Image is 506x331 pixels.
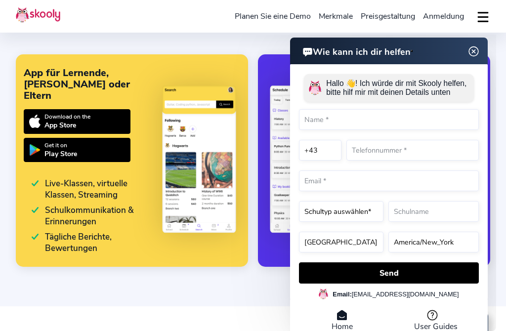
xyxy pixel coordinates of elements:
a: Download on theApp Store [24,109,130,134]
a: Planen Sie eine Demo [231,8,315,24]
button: dropdown menu [476,6,490,29]
div: Live-Klassen, virtuelle Klassen, Streaming [32,178,142,201]
div: Download on the [44,113,90,121]
div: App Store [44,121,90,130]
span: Preisgestaltung [361,11,415,22]
a: Get it onPlay Store [24,138,130,163]
span: Anmeldung [423,11,464,22]
div: Schulkommunikation & Erinnerungen [32,205,142,227]
div: Get it on [44,141,77,149]
img: Skooly [16,7,60,23]
a: Anmeldung [419,8,468,24]
div: Play Store [44,149,77,159]
a: Preisgestaltung [357,8,419,24]
div: App für Lernende, [PERSON_NAME] oder Eltern [24,67,142,101]
div: Tägliche Berichte, Bewertungen [32,231,142,254]
a: Merkmale [315,8,357,24]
